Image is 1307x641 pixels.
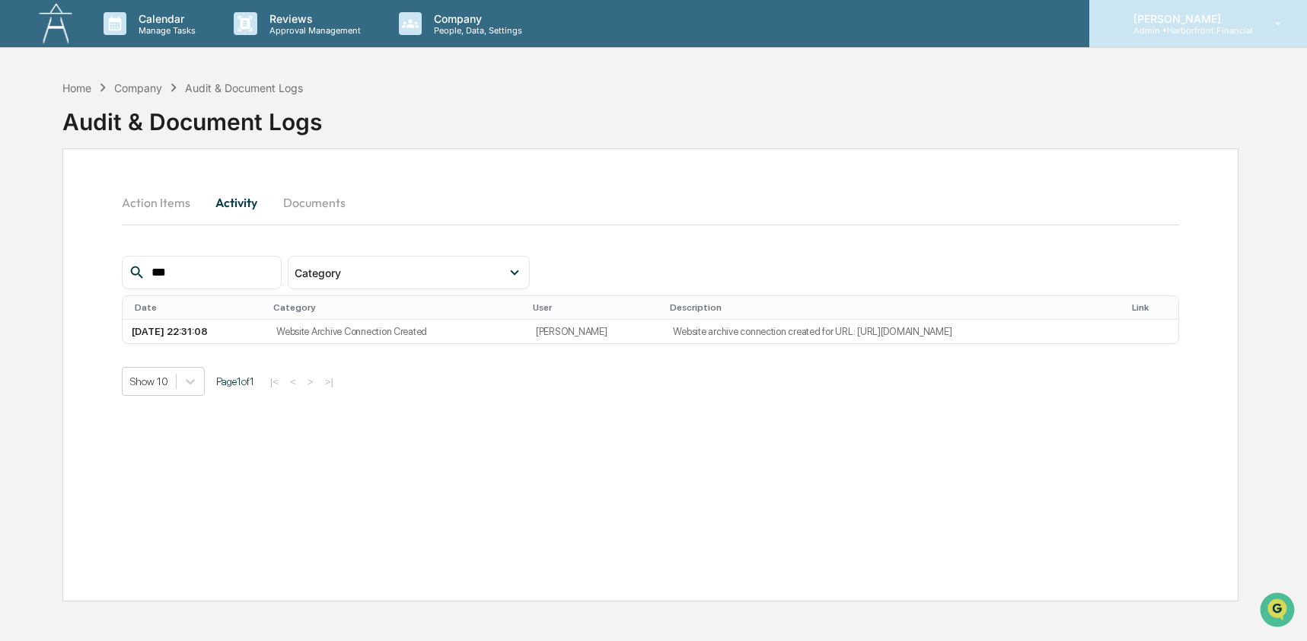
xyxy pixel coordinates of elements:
[15,116,43,144] img: 1746055101610-c473b297-6a78-478c-a979-82029cc54cd1
[62,96,322,136] div: Audit & Document Logs
[257,12,368,25] p: Reviews
[422,25,530,36] p: People, Data, Settings
[527,320,665,343] td: [PERSON_NAME]
[1132,302,1172,313] div: Link
[126,12,203,25] p: Calendar
[30,221,96,236] span: Data Lookup
[267,320,527,343] td: Website Archive Connection Created
[126,25,203,36] p: Manage Tasks
[52,116,250,132] div: Start new chat
[114,81,162,94] div: Company
[122,184,202,221] button: Action Items
[9,186,104,213] a: 🖐️Preclearance
[15,193,27,206] div: 🖐️
[285,375,301,388] button: <
[151,258,184,269] span: Pylon
[202,184,271,221] button: Activity
[15,222,27,234] div: 🔎
[135,302,261,313] div: Date
[1258,591,1299,632] iframe: Open customer support
[52,132,193,144] div: We're available if you need us!
[670,302,1113,313] div: Description
[110,193,123,206] div: 🗄️
[15,32,277,56] p: How can we help?
[185,81,303,94] div: Audit & Document Logs
[1121,25,1253,36] p: Admin • Harborfront Financial
[123,320,267,343] td: [DATE] 22:31:08
[271,184,358,221] button: Documents
[303,375,318,388] button: >
[126,192,189,207] span: Attestations
[122,184,1179,221] div: secondary tabs example
[107,257,184,269] a: Powered byPylon
[62,81,91,94] div: Home
[30,192,98,207] span: Preclearance
[295,266,341,279] span: Category
[9,215,102,242] a: 🔎Data Lookup
[533,302,658,313] div: User
[216,375,254,387] span: Page 1 of 1
[273,302,521,313] div: Category
[1121,12,1253,25] p: [PERSON_NAME]
[257,25,368,36] p: Approval Management
[664,320,1119,343] td: Website archive connection created for URL: [URL][DOMAIN_NAME]
[422,12,530,25] p: Company
[37,3,73,45] img: logo
[266,375,283,388] button: |<
[104,186,195,213] a: 🗄️Attestations
[259,121,277,139] button: Start new chat
[320,375,338,388] button: >|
